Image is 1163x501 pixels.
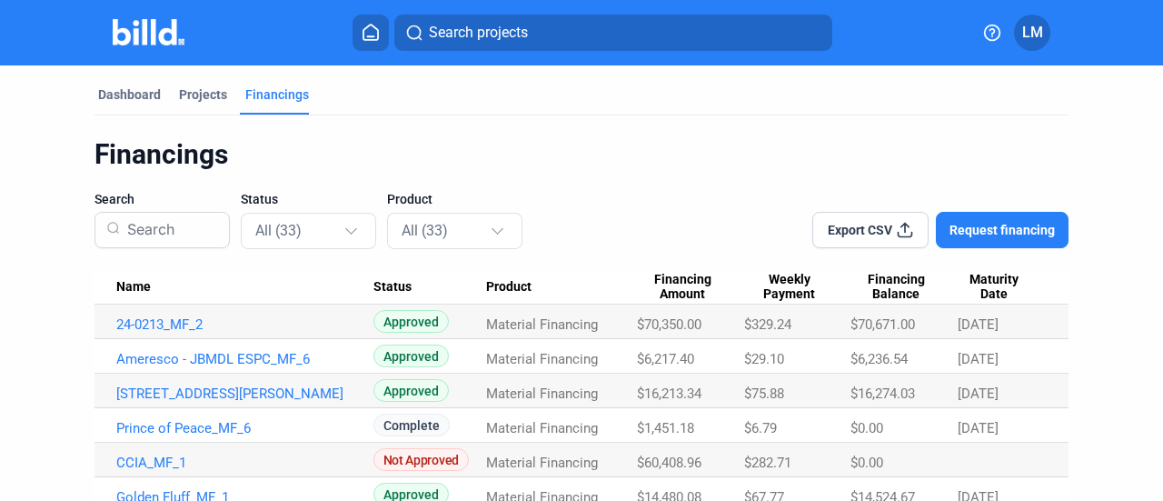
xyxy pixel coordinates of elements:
span: Product [387,190,432,208]
span: $16,274.03 [850,386,915,402]
input: Search [120,206,218,254]
span: Status [241,190,278,208]
span: Material Financing [486,420,598,436]
span: Financing Amount [637,272,728,303]
div: Financing Amount [637,272,744,303]
span: $6.79 [744,420,777,436]
div: Dashboard [98,85,161,104]
div: Projects [179,85,227,104]
span: [DATE] [958,420,999,436]
mat-select-trigger: All (33) [255,222,302,239]
span: Material Financing [486,316,598,333]
span: Product [486,279,532,296]
span: Maturity Date [958,272,1030,303]
span: $70,350.00 [637,316,701,333]
span: $75.88 [744,386,784,402]
span: Approved [373,310,449,333]
div: Maturity Date [958,272,1047,303]
span: $60,408.96 [637,455,701,471]
span: LM [1022,22,1043,44]
span: Status [373,279,412,296]
a: Ameresco - JBMDL ESPC_MF_6 [116,351,373,367]
span: Export CSV [828,221,892,239]
div: Financing Balance [850,272,958,303]
span: Approved [373,345,449,367]
span: Request financing [949,221,1055,239]
button: Export CSV [812,212,929,248]
span: Search projects [429,22,528,44]
span: $329.24 [744,316,791,333]
span: $1,451.18 [637,420,694,436]
a: 24-0213_MF_2 [116,316,373,333]
div: Name [116,279,373,296]
div: Weekly Payment [744,272,850,303]
div: Product [486,279,637,296]
mat-select-trigger: All (33) [402,222,448,239]
a: [STREET_ADDRESS][PERSON_NAME] [116,386,373,402]
span: Material Financing [486,455,598,471]
span: $282.71 [744,455,791,471]
img: Billd Company Logo [113,19,184,45]
span: [DATE] [958,351,999,367]
span: [DATE] [958,316,999,333]
span: $16,213.34 [637,386,701,402]
button: LM [1014,15,1050,51]
span: Financing Balance [850,272,941,303]
span: Material Financing [486,386,598,402]
span: Search [94,190,134,208]
span: Material Financing [486,351,598,367]
span: $0.00 [850,455,883,471]
div: Financings [245,85,309,104]
a: Prince of Peace_MF_6 [116,420,373,436]
span: Weekly Payment [744,272,834,303]
span: $29.10 [744,351,784,367]
span: Name [116,279,151,296]
button: Search projects [394,15,832,51]
a: CCIA_MF_1 [116,455,373,471]
button: Request financing [936,212,1069,248]
span: Complete [373,414,450,436]
div: Financings [94,137,1069,172]
span: Approved [373,379,449,402]
div: Status [373,279,487,296]
span: $6,236.54 [850,351,908,367]
span: $70,671.00 [850,316,915,333]
span: [DATE] [958,386,999,402]
span: $0.00 [850,420,883,436]
span: $6,217.40 [637,351,694,367]
span: Not Approved [373,448,469,471]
